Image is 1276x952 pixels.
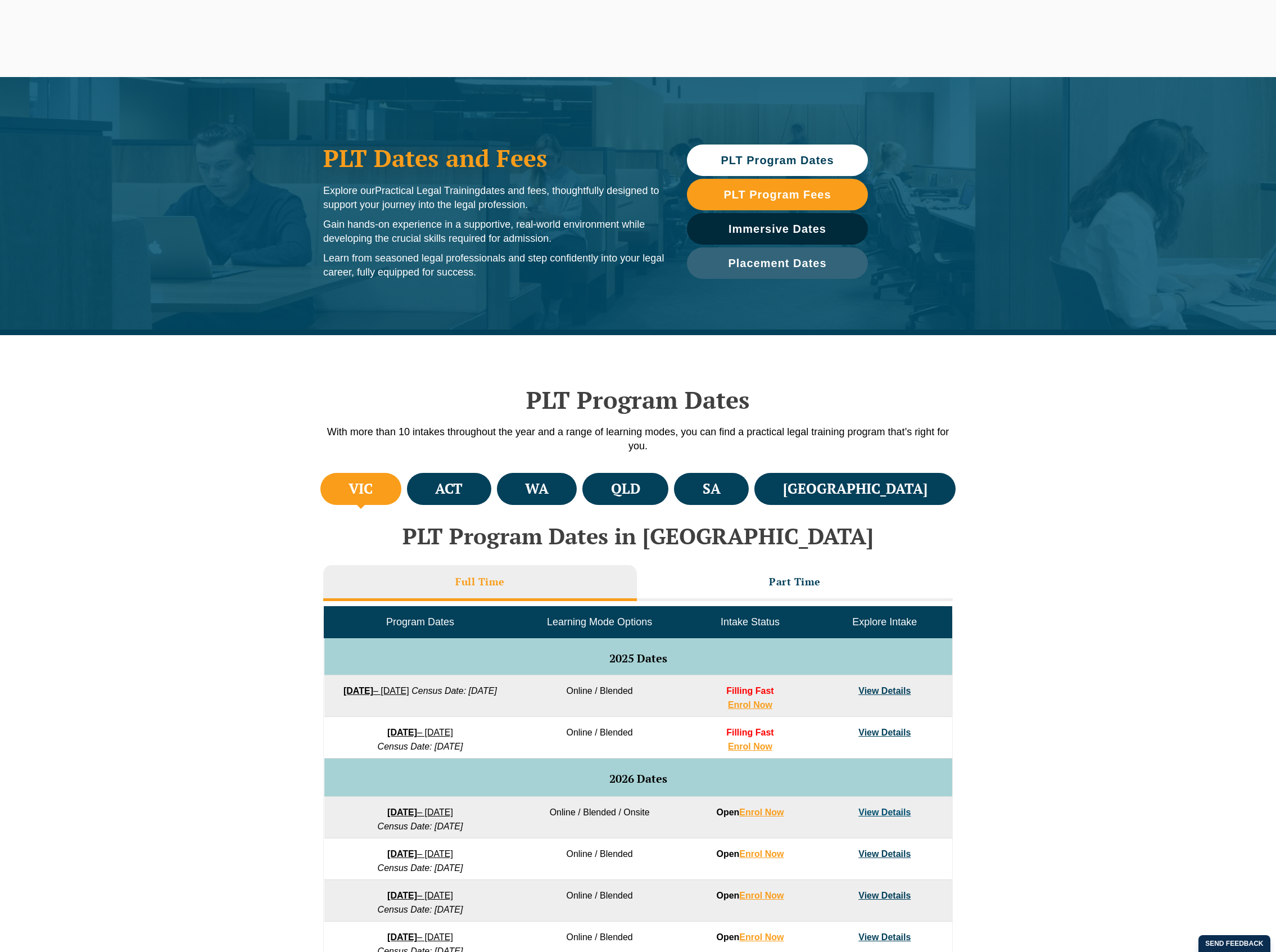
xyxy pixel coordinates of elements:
td: Online / Blended [516,717,682,759]
span: PLT Program Dates [721,155,834,166]
p: With more than 10 intakes throughout the year and a range of learning modes, you can find a pract... [318,425,958,453]
em: Census Date: [DATE] [378,822,463,831]
span: Program Dates [386,616,454,628]
a: View Details [858,849,911,859]
strong: Open [716,932,784,942]
a: PLT Program Fees [687,179,868,210]
em: Census Date: [DATE] [378,863,463,873]
span: 2026 Dates [609,771,667,786]
h4: [GEOGRAPHIC_DATA] [783,480,927,498]
span: Explore Intake [852,616,917,628]
h4: VIC [349,480,373,498]
span: Filling Fast [726,728,773,737]
a: PLT Program Dates [687,145,868,176]
span: Practical Legal Training [375,185,480,196]
a: View Details [858,728,911,737]
a: Enrol Now [728,742,772,751]
h3: Part Time [769,575,821,588]
h2: PLT Program Dates [318,386,958,414]
a: Enrol Now [739,807,784,817]
a: [DATE]– [DATE] [387,807,453,817]
h1: PLT Dates and Fees [323,144,664,172]
em: Census Date: [DATE] [411,686,497,696]
span: Learning Mode Options [547,616,652,628]
span: Intake Status [721,616,780,628]
td: Online / Blended [516,675,682,717]
span: Filling Fast [726,686,773,696]
a: [DATE]– [DATE] [387,932,453,942]
td: Online / Blended [516,880,682,922]
strong: [DATE] [387,728,417,737]
a: View Details [858,932,911,942]
a: [DATE]– [DATE] [387,728,453,737]
span: Placement Dates [728,258,826,269]
a: View Details [858,891,911,900]
td: Online / Blended [516,838,682,880]
td: Online / Blended / Onsite [516,797,682,838]
strong: Open [716,891,784,900]
a: Enrol Now [739,891,784,900]
strong: [DATE] [387,807,417,817]
em: Census Date: [DATE] [378,905,463,914]
a: Enrol Now [739,849,784,859]
h3: Full Time [455,575,505,588]
a: Immersive Dates [687,213,868,245]
strong: Open [716,849,784,859]
a: [DATE]– [DATE] [343,686,409,696]
span: PLT Program Fees [723,189,831,200]
strong: [DATE] [387,849,417,859]
p: Learn from seasoned legal professionals and step confidently into your legal career, fully equipp... [323,251,664,279]
h4: ACT [435,480,463,498]
span: 2025 Dates [609,651,667,666]
a: Enrol Now [728,700,772,710]
h4: WA [525,480,549,498]
a: Enrol Now [739,932,784,942]
h2: PLT Program Dates in [GEOGRAPHIC_DATA] [318,524,958,548]
a: Placement Dates [687,247,868,279]
strong: [DATE] [343,686,373,696]
h4: SA [703,480,721,498]
a: [DATE]– [DATE] [387,849,453,859]
a: [DATE]– [DATE] [387,891,453,900]
h4: QLD [611,480,640,498]
p: Explore our dates and fees, thoughtfully designed to support your journey into the legal profession. [323,184,664,212]
a: View Details [858,686,911,696]
a: View Details [858,807,911,817]
span: Immersive Dates [729,223,826,234]
em: Census Date: [DATE] [378,742,463,751]
strong: [DATE] [387,891,417,900]
strong: [DATE] [387,932,417,942]
p: Gain hands-on experience in a supportive, real-world environment while developing the crucial ski... [323,218,664,246]
strong: Open [716,807,784,817]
